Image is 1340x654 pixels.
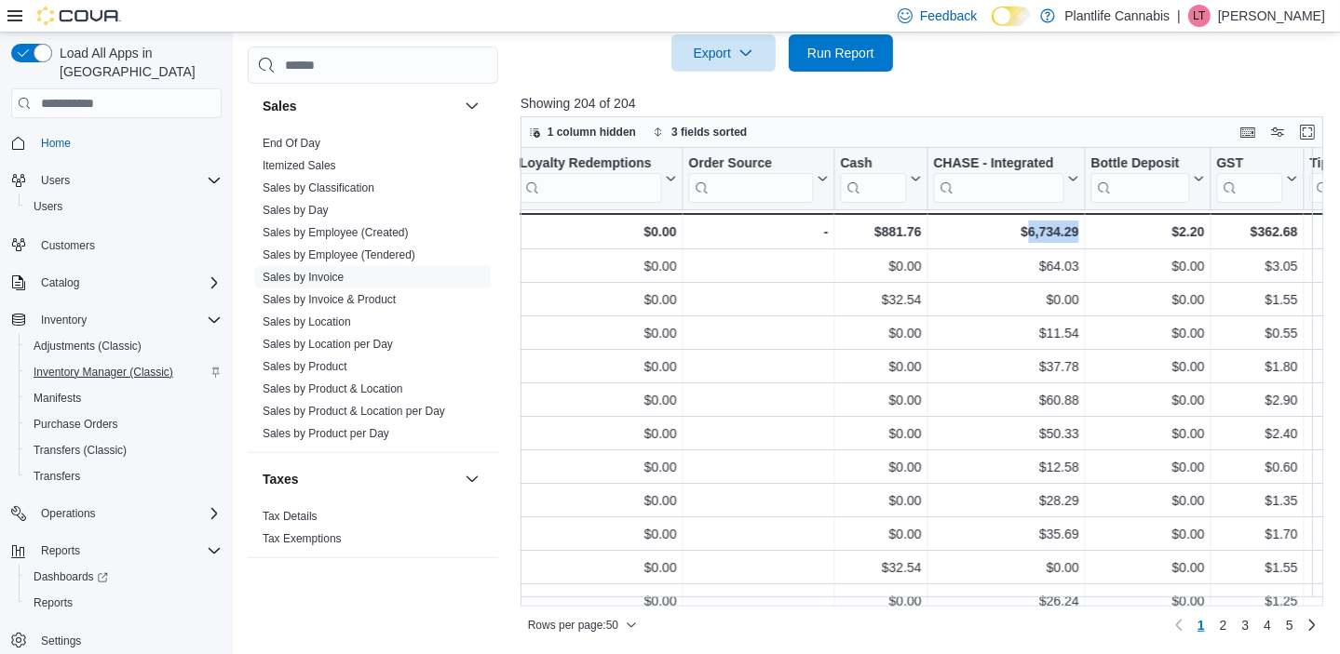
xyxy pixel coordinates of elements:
span: Operations [34,502,222,525]
div: Loyalty Redemptions [520,155,662,173]
input: Dark Mode [992,7,1031,26]
div: $0.00 [520,255,677,277]
div: $0.00 [841,389,922,411]
div: $0.00 [520,220,677,243]
div: $0.00 [841,456,922,478]
a: Tax Details [263,510,318,523]
span: Users [41,173,70,188]
p: Plantlife Cannabis [1064,5,1170,27]
div: CHASE - Integrated [934,155,1064,173]
span: Inventory Manager (Classic) [34,365,173,380]
div: $0.00 [1091,288,1205,311]
button: Catalog [4,270,229,296]
span: Catalog [34,272,222,294]
span: Sales by Location [263,314,351,329]
a: Sales by Location [263,315,351,328]
a: Sales by Day [263,204,329,217]
button: Operations [4,501,229,527]
button: Taxes [461,468,483,490]
a: Settings [34,630,88,652]
span: Sales by Product per Day [263,426,389,441]
div: $0.00 [1091,523,1205,545]
span: Transfers [26,465,222,487]
div: $0.00 [841,322,922,344]
span: Home [34,131,222,154]
a: Next page [1301,614,1323,636]
div: $6,734.29 [934,220,1079,243]
div: $2.40 [1217,422,1298,445]
button: Sales [263,97,457,115]
a: Sales by Employee (Created) [263,226,409,239]
div: Cash [841,155,907,203]
div: $35.69 [934,523,1079,545]
button: Loyalty Redemptions [520,155,677,203]
button: GST [1217,155,1298,203]
div: $3.05 [1217,255,1298,277]
button: Transfers [19,463,229,489]
p: Showing 204 of 204 [521,94,1332,113]
a: Tax Exemptions [263,532,342,545]
a: Itemized Sales [263,159,336,172]
div: $0.55 [1217,322,1298,344]
span: Inventory [34,309,222,331]
button: Order Source [689,155,829,203]
button: Display options [1266,121,1289,143]
div: $12.58 [934,456,1079,478]
span: End Of Day [263,136,320,151]
button: CHASE - Integrated [934,155,1079,203]
span: Sales by Employee (Tendered) [263,247,415,262]
div: - [689,220,829,243]
button: Users [19,194,229,220]
button: Taxes [263,470,457,488]
button: Catalog [34,272,87,294]
div: $0.00 [1091,556,1205,579]
span: Purchase Orders [34,417,118,432]
button: Operations [34,502,103,525]
span: Settings [34,629,222,652]
button: Sales [461,95,483,117]
div: $0.00 [1091,255,1205,277]
div: $0.00 [841,590,922,612]
span: Catalog [41,275,79,290]
button: Settings [4,627,229,654]
span: Dashboards [34,569,108,584]
button: Reports [34,540,88,562]
span: Dashboards [26,566,222,588]
div: $0.00 [1091,355,1205,378]
span: Inventory [41,313,87,327]
span: Sales by Invoice [263,270,344,285]
div: $0.00 [520,288,677,311]
span: 3 [1241,616,1249,634]
button: Export [671,34,776,72]
a: Sales by Product & Location [263,382,403,395]
h3: Sales [263,97,297,115]
a: Dashboards [19,564,229,590]
span: Run Report [807,44,874,62]
span: 4 [1264,616,1271,634]
div: $26.24 [934,590,1079,612]
span: 2 [1220,616,1227,634]
span: 5 [1286,616,1293,634]
div: $0.60 [1217,456,1298,478]
div: $50.33 [934,422,1079,445]
span: Home [41,136,71,151]
span: Reports [34,595,73,610]
span: Adjustments (Classic) [34,339,142,354]
button: Reports [4,538,229,564]
span: Tax Details [263,509,318,524]
span: Manifests [34,391,81,406]
div: $28.29 [934,489,1079,512]
span: Transfers (Classic) [26,439,222,461]
div: Bottle Deposit [1091,155,1190,173]
span: Rows per page : 50 [528,618,618,633]
span: Users [26,195,222,218]
span: 3 fields sorted [671,125,747,140]
div: $1.70 [1217,523,1298,545]
span: Sales by Product & Location [263,381,403,396]
div: $0.00 [841,422,922,445]
a: Adjustments (Classic) [26,335,149,357]
button: Transfers (Classic) [19,437,229,463]
button: Adjustments (Classic) [19,333,229,359]
div: $0.00 [520,590,677,612]
div: $1.55 [1217,288,1298,311]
